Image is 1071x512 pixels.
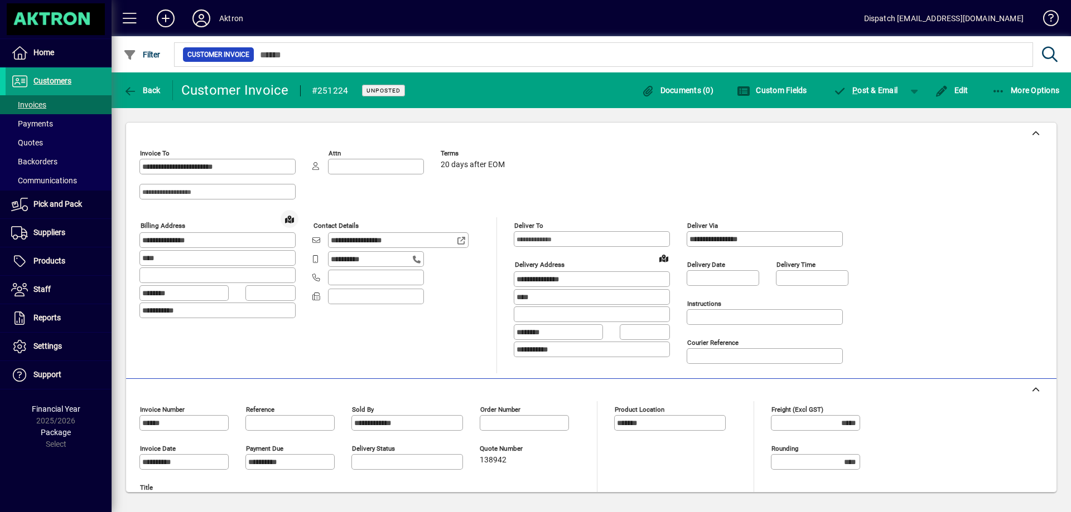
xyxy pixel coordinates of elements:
span: Filter [123,50,161,59]
mat-label: Title [140,484,153,491]
a: Knowledge Base [1035,2,1057,38]
mat-label: Deliver via [687,222,718,230]
mat-label: Product location [615,406,664,413]
span: Edit [935,86,968,95]
span: More Options [992,86,1060,95]
a: Backorders [6,152,112,171]
a: View on map [655,249,673,267]
button: Add [148,8,184,28]
span: Home [33,48,54,57]
span: 138942 [480,456,506,465]
mat-label: Deliver To [514,222,543,230]
span: Customers [33,76,71,85]
span: Invoices [11,100,46,109]
a: Invoices [6,95,112,114]
mat-label: Delivery status [352,445,395,452]
span: Backorders [11,157,57,166]
span: Documents (0) [641,86,713,95]
span: Custom Fields [737,86,807,95]
button: More Options [989,80,1063,100]
mat-label: Delivery time [776,261,816,269]
span: Terms [441,150,508,157]
a: Staff [6,276,112,304]
mat-label: Invoice number [140,406,185,413]
button: Custom Fields [734,80,810,100]
a: View on map [281,210,298,228]
a: Support [6,361,112,389]
span: Quotes [11,138,43,147]
mat-label: Delivery date [687,261,725,269]
button: Filter [120,45,163,65]
span: Reports [33,313,61,322]
span: Products [33,256,65,265]
mat-label: Instructions [687,300,721,308]
a: Pick and Pack [6,191,112,218]
span: P [852,86,857,95]
a: Reports [6,304,112,332]
span: Suppliers [33,228,65,237]
mat-label: Sold by [352,406,374,413]
button: Profile [184,8,219,28]
span: Customer Invoice [187,49,249,60]
button: Back [120,80,163,100]
span: Package [41,428,71,437]
a: Communications [6,171,112,190]
div: Aktron [219,9,243,27]
a: Quotes [6,133,112,152]
div: Customer Invoice [181,81,289,99]
span: Unposted [366,87,401,94]
span: Settings [33,342,62,350]
span: Quote number [480,445,547,452]
span: Communications [11,176,77,185]
button: Edit [932,80,971,100]
mat-label: Reference [246,406,274,413]
mat-label: Courier Reference [687,339,739,347]
mat-label: Attn [329,149,341,157]
a: Suppliers [6,219,112,247]
mat-label: Order number [480,406,520,413]
span: Payments [11,119,53,128]
span: Back [123,86,161,95]
mat-label: Freight (excl GST) [771,406,823,413]
span: Financial Year [32,404,80,413]
span: Staff [33,285,51,294]
a: Settings [6,333,112,360]
mat-label: Invoice To [140,149,170,157]
span: Pick and Pack [33,199,82,208]
div: #251224 [312,82,349,100]
a: Products [6,247,112,275]
span: Support [33,370,61,379]
a: Payments [6,114,112,133]
a: Home [6,39,112,67]
button: Documents (0) [638,80,716,100]
mat-label: Invoice date [140,445,176,452]
button: Post & Email [828,80,904,100]
span: 20 days after EOM [441,160,505,169]
span: ost & Email [833,86,898,95]
div: Dispatch [EMAIL_ADDRESS][DOMAIN_NAME] [864,9,1024,27]
mat-label: Payment due [246,445,283,452]
mat-label: Rounding [771,445,798,452]
app-page-header-button: Back [112,80,173,100]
